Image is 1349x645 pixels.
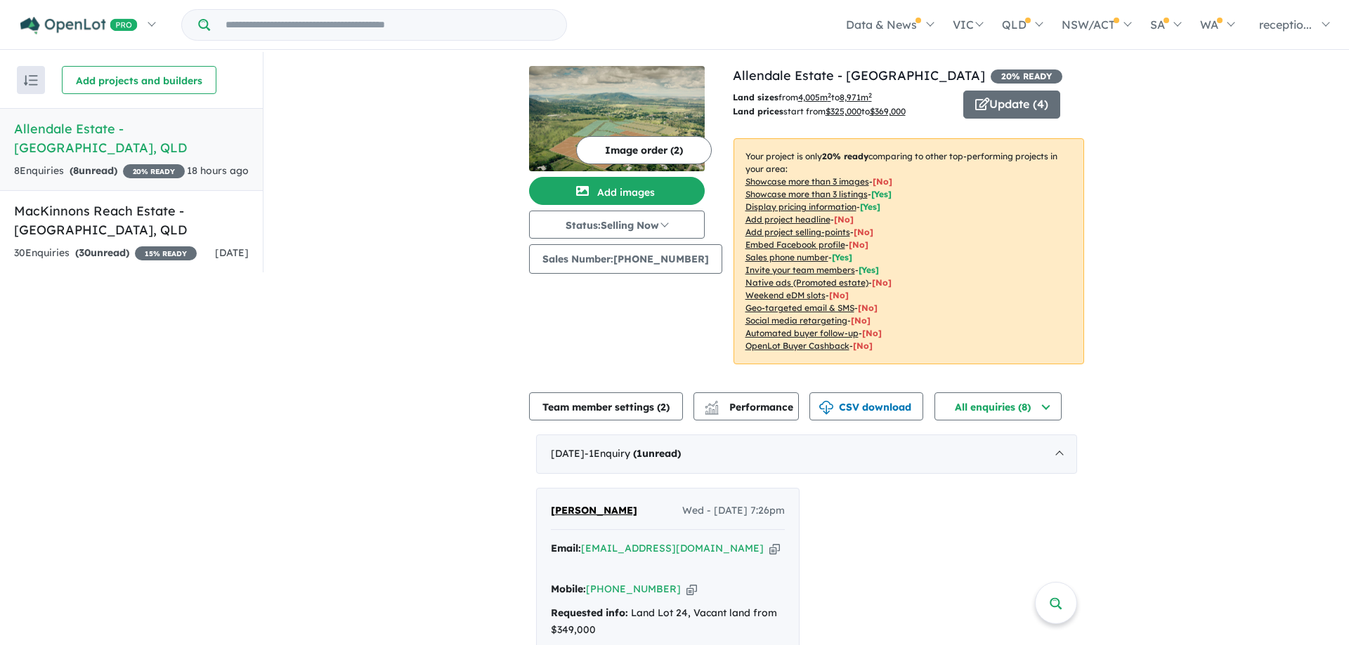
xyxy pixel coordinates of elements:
[529,66,705,171] img: Allendale Estate - Alligator Creek
[213,10,563,40] input: Try estate name, suburb, builder or developer
[745,277,868,288] u: Native ads (Promoted estate)
[14,163,185,180] div: 8 Enquir ies
[70,164,117,177] strong: ( unread)
[733,105,953,119] p: start from
[854,227,873,237] span: [ No ]
[745,176,869,187] u: Showcase more than 3 images
[733,67,985,84] a: Allendale Estate - [GEOGRAPHIC_DATA]
[529,211,705,239] button: Status:Selling Now
[832,252,852,262] span: [ Yes ]
[682,503,785,519] span: Wed - [DATE] 7:26pm
[215,246,249,259] span: [DATE]
[819,401,833,415] img: download icon
[734,138,1084,364] p: Your project is only comparing to other top-performing projects in your area: - - - - - - - - - -...
[733,106,783,117] b: Land prices
[826,106,861,117] u: $ 325,000
[745,290,826,300] u: Weekend eDM slots
[963,91,1060,119] button: Update (4)
[693,392,799,420] button: Performance
[733,91,953,105] p: from
[769,541,780,556] button: Copy
[633,447,681,460] strong: ( unread)
[870,106,906,117] u: $ 369,000
[705,401,717,408] img: line-chart.svg
[860,201,880,212] span: [ Yes ]
[79,246,91,259] span: 30
[705,405,719,414] img: bar-chart.svg
[637,447,642,460] span: 1
[551,606,628,619] strong: Requested info:
[822,151,868,161] b: 20 % ready
[62,66,216,94] button: Add projects and builders
[75,246,129,259] strong: ( unread)
[745,239,845,250] u: Embed Facebook profile
[529,392,683,420] button: Team member settings (2)
[829,290,849,300] span: [No]
[551,504,637,517] span: [PERSON_NAME]
[135,246,197,260] span: 15 % READY
[1259,18,1312,32] span: receptio...
[529,177,705,205] button: Add images
[536,434,1077,474] div: [DATE]
[581,542,764,554] a: [EMAIL_ADDRESS][DOMAIN_NAME]
[991,69,1062,84] span: 20 % READY
[831,92,872,102] span: to
[14,201,249,239] h5: MacKinnons Reach Estate - [GEOGRAPHIC_DATA] , QLD
[551,542,581,554] strong: Email:
[529,244,722,274] button: Sales Number:[PHONE_NUMBER]
[14,119,249,157] h5: Allendale Estate - [GEOGRAPHIC_DATA] , QLD
[745,302,854,313] u: Geo-targeted email & SMS
[585,447,681,460] span: - 1 Enquir y
[871,189,892,199] span: [ Yes ]
[745,252,828,262] u: Sales phone number
[851,315,871,326] span: [No]
[576,136,712,164] button: Image order (2)
[745,265,855,275] u: Invite your team members
[73,164,79,177] span: 8
[858,302,878,313] span: [No]
[551,503,637,519] a: [PERSON_NAME]
[20,17,138,34] img: Openlot PRO Logo White
[551,605,785,639] div: Land Lot 24, Vacant land from $349,000
[745,189,868,199] u: Showcase more than 3 listings
[873,176,892,187] span: [ No ]
[123,164,185,178] span: 20 % READY
[809,392,923,420] button: CSV download
[798,92,831,102] u: 4,005 m
[849,239,868,250] span: [ No ]
[707,401,793,413] span: Performance
[551,583,586,595] strong: Mobile:
[745,340,849,351] u: OpenLot Buyer Cashback
[745,227,850,237] u: Add project selling-points
[686,582,697,597] button: Copy
[187,164,249,177] span: 18 hours ago
[934,392,1062,420] button: All enquiries (8)
[745,214,830,225] u: Add project headline
[861,106,906,117] span: to
[828,91,831,99] sup: 2
[24,75,38,86] img: sort.svg
[868,91,872,99] sup: 2
[862,328,882,338] span: [No]
[14,245,197,262] div: 30 Enquir ies
[859,265,879,275] span: [ Yes ]
[853,340,873,351] span: [No]
[872,277,892,288] span: [No]
[745,315,847,326] u: Social media retargeting
[834,214,854,225] span: [ No ]
[733,92,778,102] b: Land sizes
[745,328,859,338] u: Automated buyer follow-up
[660,401,666,413] span: 2
[586,583,681,595] a: [PHONE_NUMBER]
[745,201,856,212] u: Display pricing information
[840,92,872,102] u: 8,971 m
